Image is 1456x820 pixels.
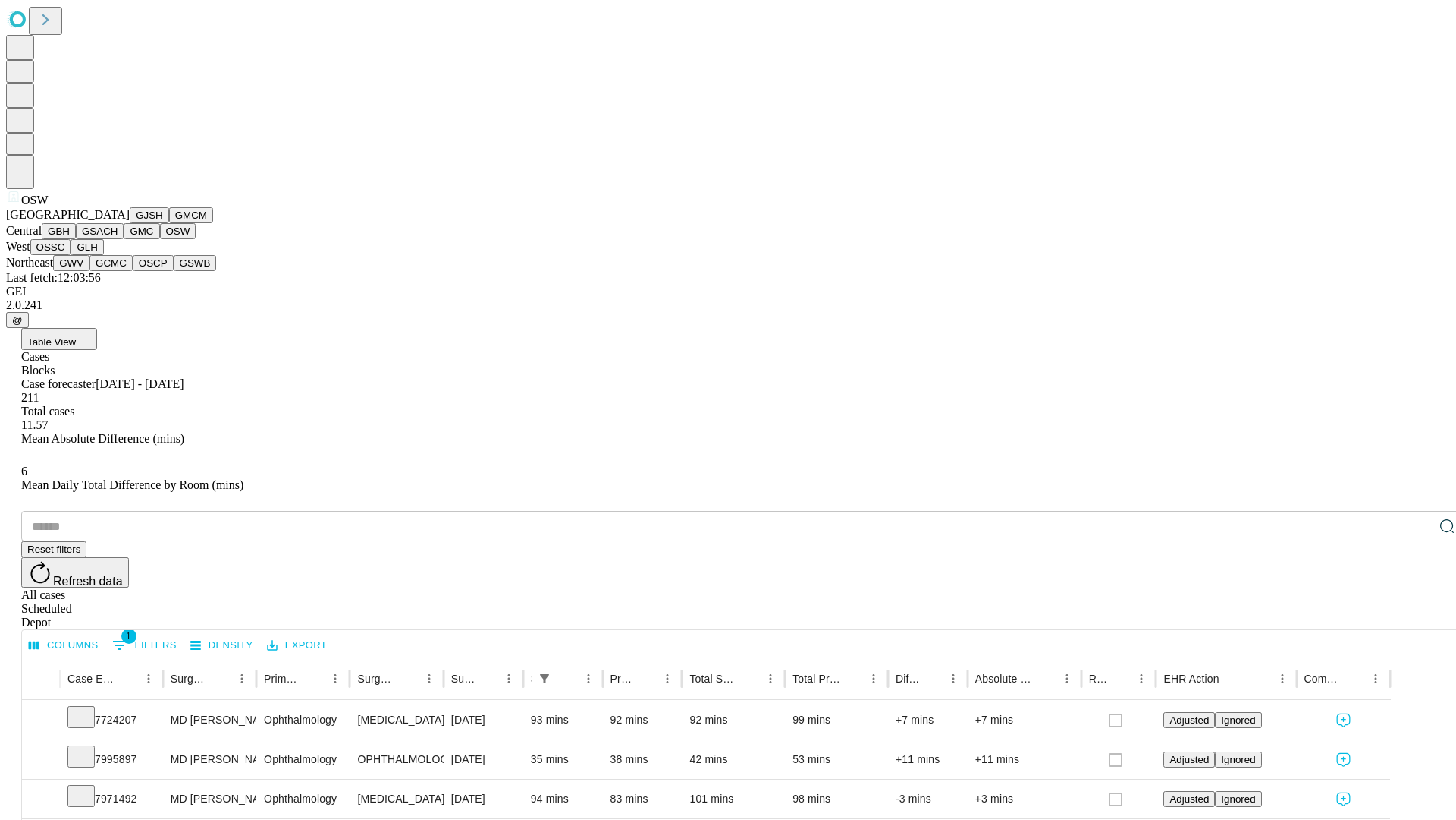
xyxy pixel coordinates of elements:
[264,673,302,685] div: Primary Service
[921,668,943,689] button: Sort
[21,391,39,404] span: 211
[171,701,249,740] div: MD [PERSON_NAME] [PERSON_NAME]
[53,575,123,588] span: Refresh data
[171,673,209,685] div: Surgeon Name
[21,194,49,207] span: OSW
[896,701,960,740] div: +7 mins
[21,418,48,431] span: 11.57
[67,673,115,685] div: Case Epic Id
[76,223,124,239] button: GSACH
[42,223,76,239] button: GBH
[6,271,101,284] span: Last fetch: 12:03:56
[610,701,675,740] div: 92 mins
[1221,668,1242,689] button: Sort
[6,298,1450,312] div: 2.0.241
[1365,668,1386,689] button: Menu
[498,668,519,689] button: Menu
[1169,714,1209,726] span: Adjusted
[264,780,342,818] div: Ophthalmology
[27,336,76,348] span: Table View
[263,634,331,658] button: Export
[451,673,475,685] div: Surgery Date
[71,239,103,255] button: GLH
[689,780,777,818] div: 101 mins
[171,780,249,818] div: MD [PERSON_NAME] [PERSON_NAME]
[1169,754,1209,765] span: Adjusted
[121,629,136,644] span: 1
[635,668,657,689] button: Sort
[264,701,342,740] div: Ophthalmology
[30,787,52,813] button: Expand
[531,673,532,685] div: Scheduled In Room Duration
[89,255,133,271] button: GCMC
[896,673,920,685] div: Difference
[557,668,578,689] button: Sort
[689,673,737,685] div: Total Scheduled Duration
[264,740,342,779] div: Ophthalmology
[21,541,86,557] button: Reset filters
[124,223,159,239] button: GMC
[1163,791,1215,807] button: Adjusted
[27,544,80,555] span: Reset filters
[534,668,555,689] button: Show filters
[357,701,435,740] div: [MEDICAL_DATA] SURGERY RECESSION OR RESECTION TWO HORIZONTAL MUSCLES
[1089,673,1109,685] div: Resolved in EHR
[451,740,516,779] div: [DATE]
[1272,668,1293,689] button: Menu
[1035,668,1056,689] button: Sort
[357,673,395,685] div: Surgery Name
[760,668,781,689] button: Menu
[187,634,257,658] button: Density
[6,256,53,269] span: Northeast
[451,780,516,818] div: [DATE]
[357,780,435,818] div: [MEDICAL_DATA] SURGERY RECESSION OR RESECTION TWO HORIZONTAL MUSCLES
[1215,712,1261,728] button: Ignored
[6,285,1450,298] div: GEI
[1163,673,1219,685] div: EHR Action
[792,701,880,740] div: 99 mins
[531,701,595,740] div: 93 mins
[792,780,880,818] div: 98 mins
[138,668,159,689] button: Menu
[171,740,249,779] div: MD [PERSON_NAME] [PERSON_NAME]
[53,255,89,271] button: GWV
[325,668,346,689] button: Menu
[531,740,595,779] div: 35 mins
[303,668,325,689] button: Sort
[975,780,1074,818] div: +3 mins
[160,223,196,239] button: OSW
[133,255,174,271] button: OSCP
[67,740,155,779] div: 7995897
[6,224,42,237] span: Central
[21,405,74,418] span: Total cases
[30,708,52,734] button: Expand
[610,673,635,685] div: Predicted In Room Duration
[67,701,155,740] div: 7724207
[30,239,71,255] button: OSSC
[419,668,440,689] button: Menu
[896,740,960,779] div: +11 mins
[578,668,599,689] button: Menu
[357,740,435,779] div: OPHTHALMOLOGICAL EXAM UNDER [MEDICAL_DATA]
[1304,673,1342,685] div: Comments
[210,668,231,689] button: Sort
[21,432,184,445] span: Mean Absolute Difference (mins)
[169,207,213,223] button: GMCM
[896,780,960,818] div: -3 mins
[231,668,253,689] button: Menu
[96,377,184,390] span: [DATE] - [DATE]
[21,557,129,588] button: Refresh data
[975,673,1034,685] div: Absolute Difference
[6,240,30,253] span: West
[1221,793,1255,805] span: Ignored
[108,633,180,658] button: Show filters
[531,780,595,818] div: 94 mins
[397,668,419,689] button: Sort
[842,668,863,689] button: Sort
[21,328,97,350] button: Table View
[943,668,964,689] button: Menu
[689,701,777,740] div: 92 mins
[1344,668,1365,689] button: Sort
[6,208,130,221] span: [GEOGRAPHIC_DATA]
[117,668,138,689] button: Sort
